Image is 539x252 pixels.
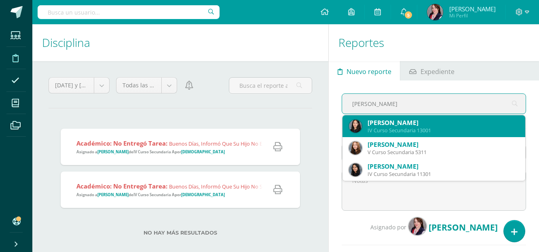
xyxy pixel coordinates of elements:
[368,149,519,156] div: V Curso Secundaria 5311
[181,192,225,197] strong: [DEMOGRAPHIC_DATA]
[49,78,109,93] a: [DATE] y [DATE]
[133,149,175,155] strong: IV Curso Secundaria A
[421,62,454,81] span: Expediente
[368,162,519,171] div: [PERSON_NAME]
[42,24,319,61] h1: Disciplina
[342,94,526,114] input: Busca un estudiante aquí...
[429,222,498,233] span: [PERSON_NAME]
[370,223,406,231] span: Asignado por
[97,149,129,155] strong: [PERSON_NAME]
[229,78,312,93] input: Busca el reporte aquí
[76,149,225,155] span: Asignado a de por
[349,120,362,133] img: e5c705e52a8ddf85ed9df4af02a83419.png
[368,127,519,134] div: IV Curso Secundaria 13001
[400,61,463,80] a: Expediente
[329,61,400,80] a: Nuevo reporte
[123,78,155,93] span: Todas las categorías
[449,12,496,19] span: Mi Perfil
[133,192,175,197] strong: IV Curso Secundaria A
[408,217,427,235] img: 256fac8282a297643e415d3697adb7c8.png
[449,5,496,13] span: [PERSON_NAME]
[38,5,220,19] input: Busca un usuario...
[61,230,300,236] label: No hay más resultados
[55,78,88,93] span: [DATE] y [DATE]
[349,163,362,176] img: 183a221102ea69aa048d936303a74279.png
[368,171,519,178] div: IV Curso Secundaria 11301
[76,192,225,197] span: Asignado a de por
[76,182,167,190] strong: Académico: No entregó tarea:
[169,183,476,190] span: Buenos días, informó que su hijo no se puso al día en el curso de psicología y no entrego el coll...
[169,140,426,147] span: Buenos días, informó que su hijo no entrego el collage [PERSON_NAME] del amor del curso de psicol...
[347,62,391,81] span: Nuevo reporte
[181,149,225,155] strong: [DEMOGRAPHIC_DATA]
[349,142,362,155] img: 82e80d006352b3dd3bf99183349dab3b.png
[76,139,167,147] strong: Académico: No entregó tarea:
[427,4,443,20] img: 256fac8282a297643e415d3697adb7c8.png
[368,119,519,127] div: [PERSON_NAME]
[368,140,519,149] div: [PERSON_NAME]
[116,78,177,93] a: Todas las categorías
[97,192,129,197] strong: [PERSON_NAME]
[404,11,413,19] span: 5
[338,24,529,61] h1: Reportes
